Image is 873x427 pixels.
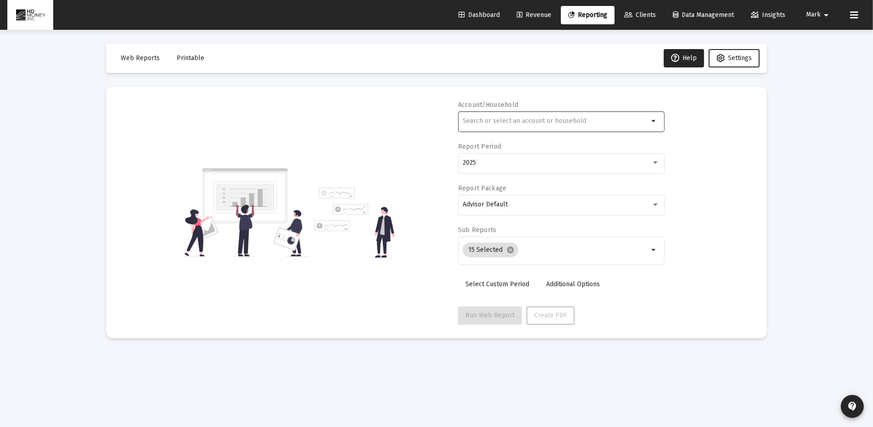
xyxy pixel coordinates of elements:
span: 2025 [463,159,476,166]
button: Web Reports [113,49,167,67]
span: Additional Options [546,280,600,288]
button: Settings [709,49,760,67]
mat-chip: 15 Selected [463,243,518,257]
span: Reporting [568,11,607,19]
span: Settings [728,54,752,62]
img: reporting [183,167,309,258]
span: Revenue [517,11,551,19]
span: Clients [624,11,656,19]
button: Create PDF [526,306,575,325]
label: Account/Household [458,101,519,109]
span: Create PDF [534,311,567,319]
span: Dashboard [459,11,500,19]
label: Sub Reports [458,226,497,234]
mat-icon: arrow_drop_down [649,244,660,255]
span: Insights [751,11,785,19]
label: Report Period [458,143,502,150]
button: Printable [169,49,212,67]
span: Help [671,54,697,62]
span: Web Reports [121,54,160,62]
a: Insights [744,6,793,24]
mat-chip-list: Selection [463,241,649,259]
span: Select Custom Period [465,280,529,288]
a: Reporting [561,6,615,24]
mat-icon: contact_support [847,401,858,412]
button: Help [664,49,704,67]
img: Dashboard [14,6,46,24]
a: Dashboard [451,6,507,24]
mat-icon: arrow_drop_down [821,6,832,24]
mat-icon: cancel [506,246,515,254]
a: Clients [617,6,663,24]
span: Data Management [673,11,734,19]
button: Mark [795,6,843,24]
span: Mark [806,11,821,19]
label: Report Package [458,184,507,192]
input: Search or select an account or household [463,117,649,125]
button: Run Web Report [458,306,522,325]
a: Revenue [509,6,559,24]
a: Data Management [666,6,741,24]
span: Advisor Default [463,200,508,208]
span: Printable [177,54,204,62]
mat-icon: arrow_drop_down [649,116,660,127]
span: Run Web Report [465,311,515,319]
img: reporting-alt [314,188,395,258]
